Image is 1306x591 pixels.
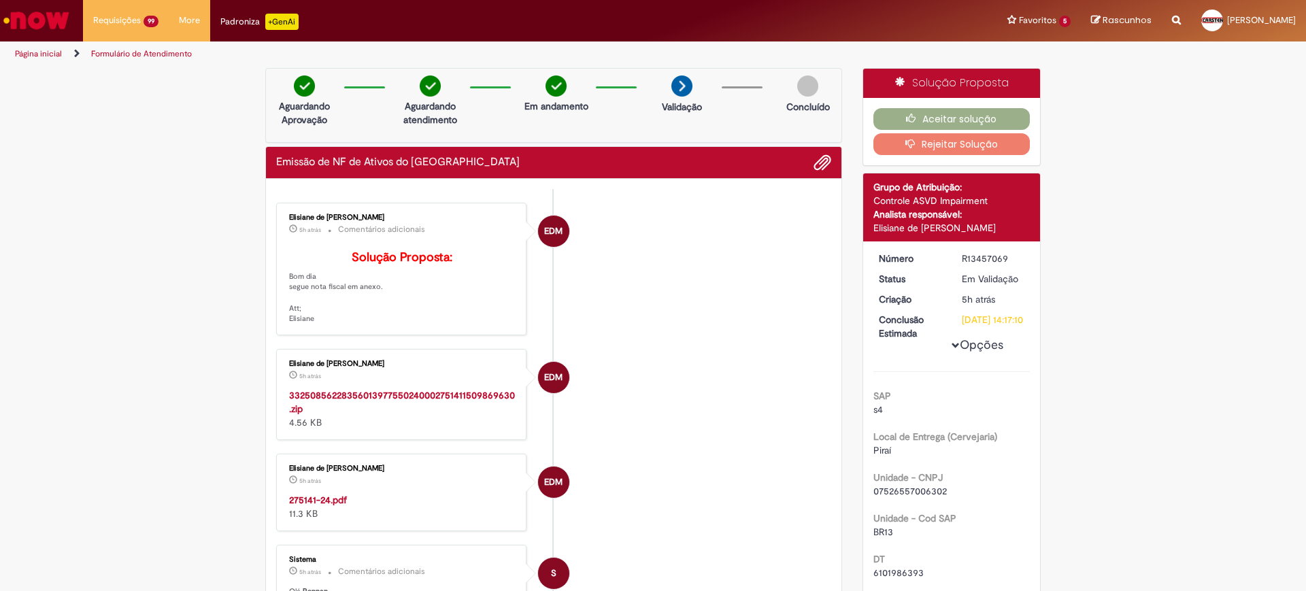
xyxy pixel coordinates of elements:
div: Elisiane de Moura Cardozo [538,467,569,498]
span: BR13 [873,526,893,538]
span: 5h atrás [299,477,321,485]
button: Adicionar anexos [814,154,831,171]
b: Solução Proposta: [352,250,452,265]
div: [DATE] 14:17:10 [962,313,1025,326]
b: Unidade - CNPJ [873,471,943,484]
dt: Criação [869,292,952,306]
time: 28/08/2025 11:31:54 [299,477,321,485]
span: Piraí [873,444,891,456]
div: 11.3 KB [289,493,516,520]
span: [PERSON_NAME] [1227,14,1296,26]
p: +GenAi [265,14,299,30]
div: Elisiane de Moura Cardozo [538,362,569,393]
dt: Número [869,252,952,265]
div: Em Validação [962,272,1025,286]
a: Página inicial [15,48,62,59]
div: Controle ASVD Impairment [873,194,1031,207]
span: 5h atrás [962,293,995,305]
img: check-circle-green.png [546,75,567,97]
div: Grupo de Atribuição: [873,180,1031,194]
div: Elisiane de Moura Cardozo [538,216,569,247]
span: 07526557006302 [873,485,947,497]
span: 5 [1059,16,1071,27]
b: Local de Entrega (Cervejaria) [873,430,997,443]
small: Comentários adicionais [338,566,425,577]
span: Rascunhos [1103,14,1152,27]
button: Aceitar solução [873,108,1031,130]
dt: Status [869,272,952,286]
button: Rejeitar Solução [873,133,1031,155]
div: Solução Proposta [863,69,1041,98]
ul: Trilhas de página [10,41,860,67]
time: 28/08/2025 11:17:11 [299,568,321,576]
dt: Conclusão Estimada [869,313,952,340]
p: Aguardando atendimento [397,99,463,126]
span: Favoritos [1019,14,1056,27]
img: check-circle-green.png [420,75,441,97]
img: img-circle-grey.png [797,75,818,97]
span: 6101986393 [873,567,924,579]
img: check-circle-green.png [294,75,315,97]
div: Analista responsável: [873,207,1031,221]
p: Concluído [786,100,830,114]
span: More [179,14,200,27]
small: Comentários adicionais [338,224,425,235]
a: Formulário de Atendimento [91,48,192,59]
span: 99 [144,16,158,27]
time: 28/08/2025 11:31:55 [299,372,321,380]
div: Padroniza [220,14,299,30]
div: Sistema [289,556,516,564]
div: Elisiane de [PERSON_NAME] [289,465,516,473]
h2: Emissão de NF de Ativos do ASVD Histórico de tíquete [276,156,520,169]
span: 5h atrás [299,226,321,234]
p: Bom dia segue nota fiscal em anexo. Att; Elisiane [289,251,516,324]
span: Requisições [93,14,141,27]
a: Rascunhos [1091,14,1152,27]
p: Em andamento [524,99,588,113]
span: EDM [544,361,563,394]
p: Validação [662,100,702,114]
span: 5h atrás [299,568,321,576]
span: S [551,557,556,590]
div: System [538,558,569,589]
a: 33250856228356013977550240002751411509869630.zip [289,389,515,415]
div: 4.56 KB [289,388,516,429]
img: arrow-next.png [671,75,692,97]
b: SAP [873,390,891,402]
span: EDM [544,466,563,499]
a: 275141-24.pdf [289,494,347,506]
span: 5h atrás [299,372,321,380]
div: 28/08/2025 11:17:07 [962,292,1025,306]
span: EDM [544,215,563,248]
div: Elisiane de [PERSON_NAME] [289,214,516,222]
img: ServiceNow [1,7,71,34]
div: Elisiane de [PERSON_NAME] [873,221,1031,235]
p: Aguardando Aprovação [271,99,337,126]
div: R13457069 [962,252,1025,265]
span: s4 [873,403,883,416]
time: 28/08/2025 11:32:04 [299,226,321,234]
div: Elisiane de [PERSON_NAME] [289,360,516,368]
b: DT [873,553,885,565]
b: Unidade - Cod SAP [873,512,956,524]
